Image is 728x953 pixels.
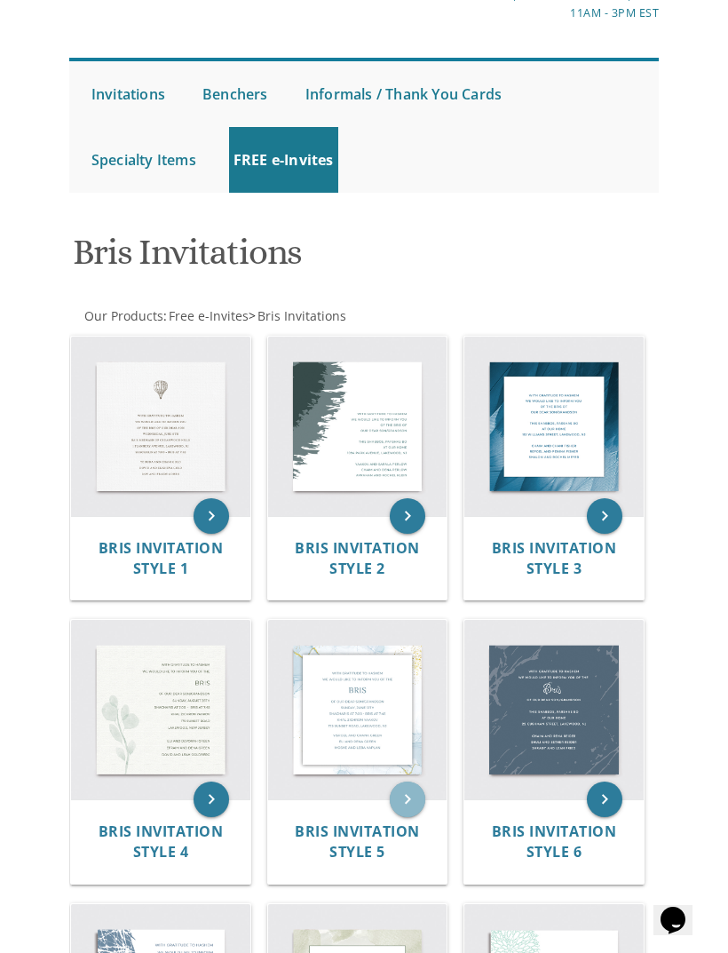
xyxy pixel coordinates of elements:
[249,307,346,324] span: >
[653,882,710,935] iframe: chat widget
[492,540,617,577] a: Bris Invitation Style 3
[83,307,163,324] a: Our Products
[87,127,201,193] a: Specialty Items
[69,307,659,325] div: :
[587,498,622,534] a: keyboard_arrow_right
[256,307,346,324] a: Bris Invitations
[99,540,224,577] a: Bris Invitation Style 1
[295,538,420,578] span: Bris Invitation Style 2
[71,337,250,516] img: Bris Invitation Style 1
[492,538,617,578] span: Bris Invitation Style 3
[87,61,170,127] a: Invitations
[198,61,273,127] a: Benchers
[257,307,346,324] span: Bris Invitations
[295,823,420,861] a: Bris Invitation Style 5
[301,61,506,127] a: Informals / Thank You Cards
[99,822,224,862] span: Bris Invitation Style 4
[295,822,420,862] span: Bris Invitation Style 5
[268,337,447,516] img: Bris Invitation Style 2
[229,127,338,193] a: FREE e-Invites
[464,620,644,799] img: Bris Invitation Style 6
[390,782,425,817] a: keyboard_arrow_right
[99,823,224,861] a: Bris Invitation Style 4
[492,822,617,862] span: Bris Invitation Style 6
[295,540,420,577] a: Bris Invitation Style 2
[169,307,249,324] span: Free e-Invites
[390,498,425,534] a: keyboard_arrow_right
[167,307,249,324] a: Free e-Invites
[194,782,229,817] a: keyboard_arrow_right
[492,823,617,861] a: Bris Invitation Style 6
[587,782,622,817] a: keyboard_arrow_right
[99,538,224,578] span: Bris Invitation Style 1
[194,498,229,534] a: keyboard_arrow_right
[71,620,250,799] img: Bris Invitation Style 4
[73,233,654,285] h1: Bris Invitations
[268,620,447,799] img: Bris Invitation Style 5
[464,337,644,516] img: Bris Invitation Style 3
